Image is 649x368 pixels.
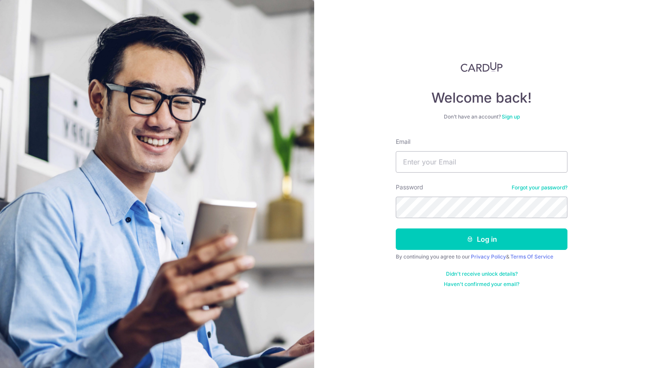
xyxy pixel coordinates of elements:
[510,253,553,260] a: Terms Of Service
[461,62,503,72] img: CardUp Logo
[396,113,567,120] div: Don’t have an account?
[396,137,410,146] label: Email
[396,228,567,250] button: Log in
[512,184,567,191] a: Forgot your password?
[396,253,567,260] div: By continuing you agree to our &
[446,271,518,277] a: Didn't receive unlock details?
[396,183,423,192] label: Password
[502,113,520,120] a: Sign up
[396,151,567,173] input: Enter your Email
[471,253,506,260] a: Privacy Policy
[444,281,519,288] a: Haven't confirmed your email?
[396,89,567,106] h4: Welcome back!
